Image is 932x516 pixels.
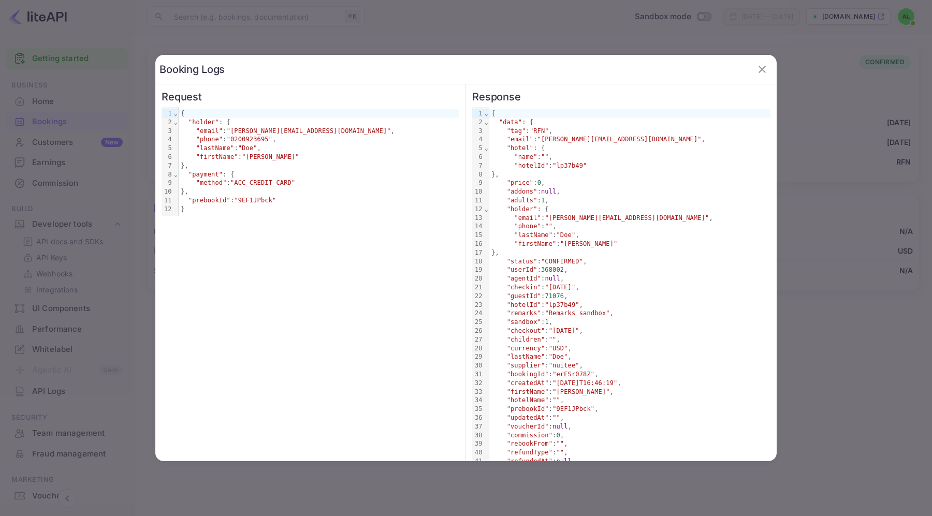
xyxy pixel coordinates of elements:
div: : , [179,135,459,144]
h6: Response [472,91,770,103]
div: : { [489,205,770,214]
span: "createdAt" [507,379,549,387]
div: : , [489,396,770,405]
span: "lastName" [196,144,235,152]
div: : , [179,144,459,153]
div: 24 [472,309,484,318]
div: 20 [472,274,484,283]
span: "lp37b49" [552,162,587,169]
div: : , [489,327,770,335]
div: : , [489,422,770,431]
span: "firstName" [507,388,549,395]
span: "" [549,336,557,343]
span: 1 [541,197,545,204]
div: 36 [472,414,484,422]
div: : , [489,370,770,379]
span: "" [552,414,560,421]
div: 7 [162,161,173,170]
div: 4 [162,135,173,144]
div: 22 [472,292,484,301]
div: 1 [472,109,484,118]
span: "email" [514,214,541,222]
span: "[DATE]" [549,327,579,334]
span: "[PERSON_NAME]" [242,153,299,160]
div: 37 [472,422,484,431]
span: "tag" [507,127,526,135]
div: 19 [472,266,484,274]
div: : , [489,361,770,370]
div: 10 [162,187,173,196]
div: : [179,153,459,161]
span: "[PERSON_NAME][EMAIL_ADDRESS][DOMAIN_NAME]" [545,214,709,222]
span: Fold line [484,119,489,126]
span: "refundType" [507,449,553,456]
span: "[PERSON_NAME][EMAIL_ADDRESS][DOMAIN_NAME]" [227,127,391,135]
div: : , [489,439,770,448]
div: : , [489,457,770,466]
span: "[DATE]" [545,284,575,291]
div: 2 [472,118,484,127]
span: "refundedAt" [507,458,553,465]
span: "price" [507,179,534,186]
span: 1 [545,318,548,326]
span: "hotelName" [507,396,549,404]
div: : , [489,335,770,344]
span: null [557,458,572,465]
span: null [552,423,568,430]
div: : , [489,292,770,301]
span: "currency" [507,345,545,352]
span: "nuitee" [549,362,579,369]
div: : [489,240,770,248]
div: : , [489,231,770,240]
div: 13 [472,214,484,223]
div: 11 [472,196,484,205]
div: 28 [472,344,484,353]
div: 7 [472,161,484,170]
div: : , [489,266,770,274]
div: 5 [472,144,484,153]
span: "[PERSON_NAME]" [560,240,618,247]
div: 6 [472,153,484,161]
div: : , [489,301,770,309]
span: "method" [196,179,227,186]
div: 9 [162,179,173,187]
div: : , [489,283,770,292]
span: "[PERSON_NAME]" [552,388,610,395]
div: : , [489,153,770,161]
span: "prebookId" [507,405,549,412]
div: : { [489,144,770,153]
div: : , [489,352,770,361]
span: "payment" [188,171,223,178]
span: Fold line [173,119,178,126]
span: "guestId" [507,292,541,300]
span: "CONFIRMED" [541,258,583,265]
span: "ACC_CREDIT_CARD" [230,179,295,186]
div: : , [489,431,770,440]
div: 26 [472,327,484,335]
span: "erESr078Z" [552,371,594,378]
div: { [179,109,459,118]
div: : , [489,405,770,414]
span: Fold line [484,205,489,213]
span: Fold line [484,110,489,117]
div: 17 [472,248,484,257]
span: "firstName" [196,153,238,160]
div: : , [489,196,770,205]
div: : , [489,214,770,223]
div: 18 [472,257,484,266]
div: 8 [162,170,173,179]
span: "holder" [507,205,537,213]
span: "checkin" [507,284,541,291]
div: 15 [472,231,484,240]
span: "0200923695" [227,136,273,143]
div: 40 [472,448,484,457]
span: null [545,275,560,282]
span: "lastName" [507,353,545,360]
span: "[DATE]T16:46:19" [552,379,617,387]
span: "Doe" [549,353,568,360]
div: 21 [472,283,484,292]
div: 10 [472,187,484,196]
div: 33 [472,388,484,396]
span: "rebookFrom" [507,440,553,447]
div: : , [489,344,770,353]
